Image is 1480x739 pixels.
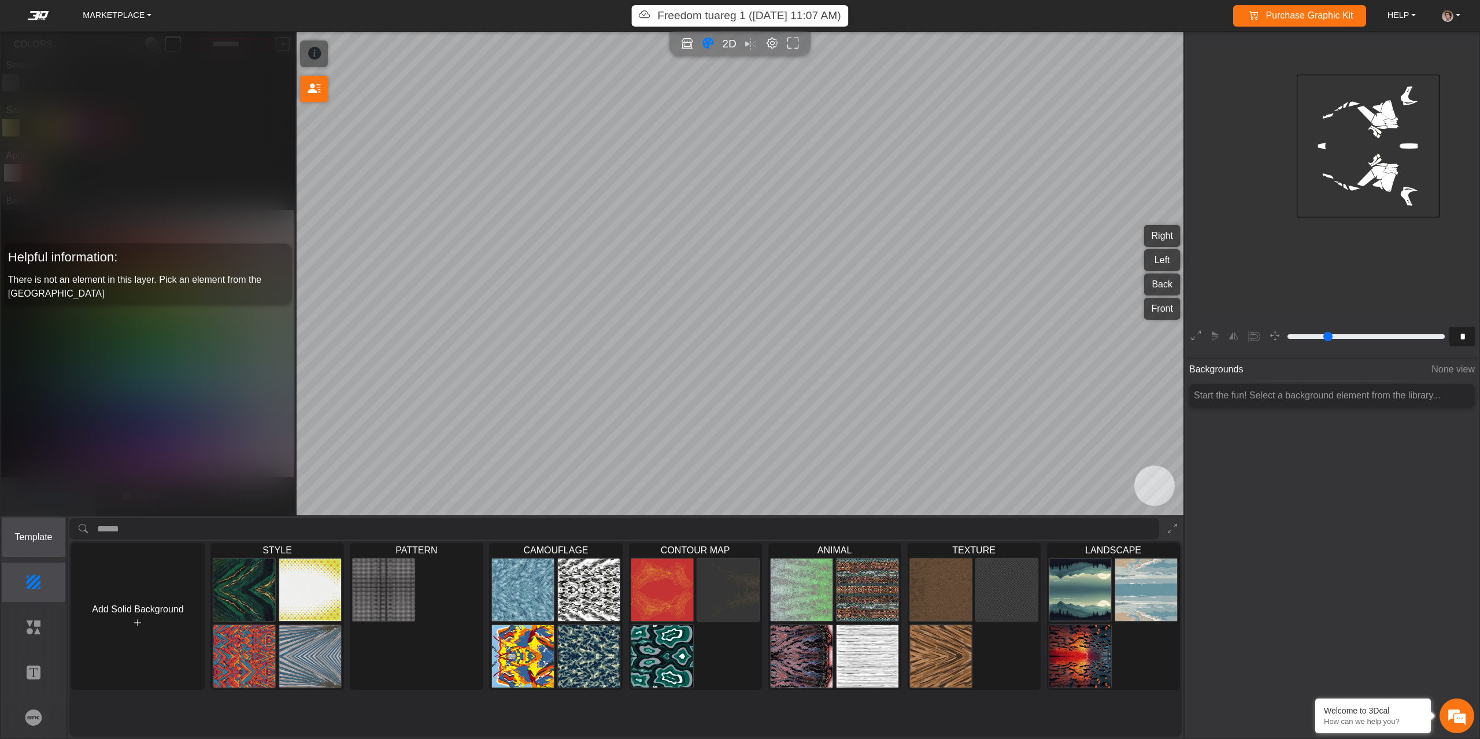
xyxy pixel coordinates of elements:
span: There is not an element in this layer. Pick an element from the [GEOGRAPHIC_DATA] [8,275,261,298]
img: fish skin texture 37 [837,558,899,621]
span: CAMOUFLAGE [490,544,621,556]
span: Backgrounds [1189,359,1243,380]
span: Start the fun! Select a background element from the library... [1194,390,1441,400]
button: Freedom tuareg 1 ([DATE] 11:07 AM) [631,5,848,27]
span: TEXTURE [908,544,1040,556]
img: wave lines sequence rythm [213,558,276,621]
button: Color tool [700,36,716,53]
span: None view [1431,359,1475,380]
span: 2D [722,38,737,50]
p: How can we help you? [1324,717,1422,726]
img: crystal dimention 3 [213,625,276,688]
h5: Helpful information: [8,247,288,268]
span: CONTOUR MAP [630,544,761,556]
div: Navigation go back [13,60,30,77]
span: We're online! [67,136,160,246]
a: HELP [1383,6,1420,25]
img: wallpaper old house tapestry 4 [279,625,342,688]
span: Add Solid Background [92,604,183,614]
button: Template [2,518,66,557]
img: himalayas contour map illustration [631,558,694,621]
img: Contour lines map 13 [631,625,694,688]
textarea: Type your message and hit 'Enter' [6,301,220,342]
img: zebra skin pattern 4 [837,625,899,688]
img: mountains forest 7 [1049,558,1112,621]
button: Expand Library [1163,518,1182,540]
div: Chat with us now [77,61,212,76]
img: camouflage live colors pattern [492,625,554,688]
button: Open in Showroom [679,36,695,53]
img: wood texture [910,625,972,688]
a: Purchase Graphic Kit [1242,5,1358,27]
img: aleatory pattern military shape [558,558,620,621]
img: military camouflage pattern 270 [558,625,620,688]
a: MARKETPLACE [78,6,156,25]
button: 2D [721,36,738,53]
span: LANDSCAPE [1048,544,1179,556]
img: grandcanyon contour map lines flow [697,558,760,621]
img: jellyfish pattern 1 [771,625,833,688]
div: Articles [149,342,220,378]
input: search asset [97,518,1159,540]
span: ANIMAL [769,544,901,556]
button: Left [1144,249,1181,271]
img: military camouflage pattern 21 [492,558,554,621]
button: Expand 2D editor [1187,328,1205,346]
img: beach waves mornig [1115,558,1178,621]
span: STYLE [211,544,343,556]
button: Add Solid Background [71,543,204,690]
p: Template [2,530,65,544]
button: Pan [1266,328,1284,346]
span: Conversation [6,362,77,370]
button: Editor settings [764,36,780,53]
button: Back [1144,274,1181,295]
img: lava crack floor 1 [1049,625,1112,688]
p: Freedom tuareg 1 (Aug 28, 2025, 11:07:23 AM) [657,8,841,24]
div: Welcome to 3Dcal [1324,706,1422,715]
button: Front [1144,298,1181,320]
img: rusty roots metal texture [910,558,972,621]
span: PATTERN [350,544,482,556]
button: Right [1144,225,1181,247]
button: Full screen [785,36,802,53]
img: cloth zigzag rythm [976,558,1038,621]
div: FAQs [77,342,149,378]
div: Minimize live chat window [190,6,217,34]
img: square mosaic pattern [353,558,415,621]
img: gradient dots pattern colors [279,558,342,621]
img: corcodile skin pattern 5 [771,558,833,621]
